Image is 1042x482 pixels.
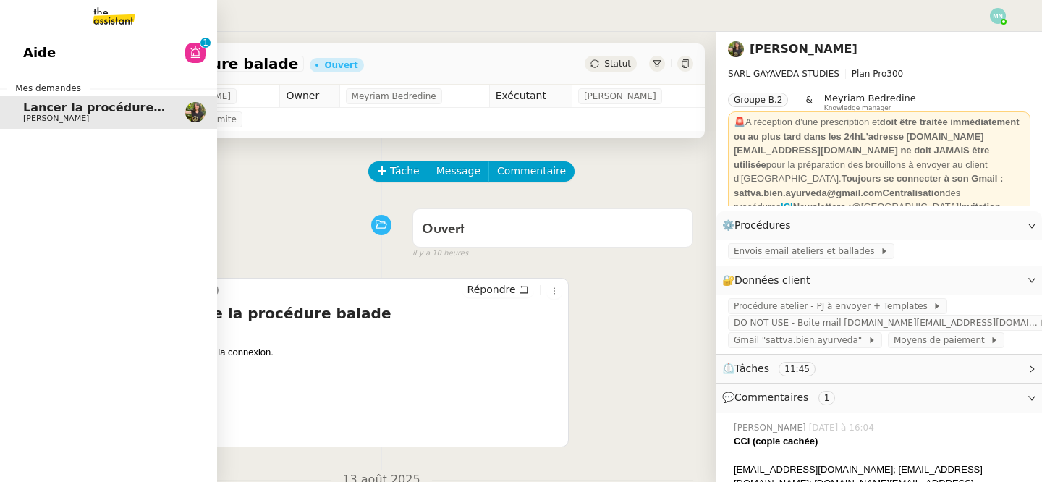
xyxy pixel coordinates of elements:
[793,201,852,212] strong: Newsletters :
[750,42,857,56] a: [PERSON_NAME]
[734,219,791,231] span: Procédures
[489,85,572,108] td: Exécutant
[894,333,990,347] span: Moyens de paiement
[76,345,562,360] div: [DATE] à 10h30 je pourrai aider à la connexion.
[185,102,206,122] img: 59e8fd3f-8fb3-40bf-a0b4-07a768509d6a
[734,363,769,374] span: Tâches
[422,223,465,236] span: Ouvert
[734,131,989,170] strong: L'adresse [DOMAIN_NAME][EMAIL_ADDRESS][DOMAIN_NAME] ne doit JAMAIS être utilisée
[734,333,868,347] span: Gmail "sattva.bien.ayurveda"
[824,93,916,111] app-user-label: Knowledge manager
[824,93,916,103] span: Meyriam Bedredine
[734,115,1025,256] div: pour la préparation des brouillons à envoyer au client d'[GEOGRAPHIC_DATA]. des procédures @[GEOG...
[805,93,812,111] span: &
[76,331,562,345] div: Bonjour Surya
[734,274,810,286] span: Données client
[200,38,211,48] nz-badge-sup: 1
[324,61,357,69] div: Ouvert
[734,421,809,434] span: [PERSON_NAME]
[352,89,436,103] span: Meyriam Bedredine
[716,355,1042,383] div: ⏲️Tâches 11:45
[734,117,1020,142] strong: doit être traitée immédiatement ou au plus tard dans les 24h
[23,101,202,114] span: Lancer la procédure balade
[280,85,339,108] td: Owner
[824,104,891,112] span: Knowledge manager
[722,272,816,289] span: 🔐
[716,384,1042,412] div: 💬Commentaires 1
[734,201,1001,227] strong: Invitation google agenda
[734,316,1039,330] span: DO NOT USE - Boite mail [DOMAIN_NAME][EMAIL_ADDRESS][DOMAIN_NAME]
[7,81,90,96] span: Mes demandes
[368,161,428,182] button: Tâche
[390,163,420,179] span: Tâche
[584,89,656,103] span: [PERSON_NAME]
[716,211,1042,240] div: ⚙️Procédures
[781,201,793,212] a: ICI
[23,42,56,64] span: Aide
[462,282,534,297] button: Répondre
[488,161,575,182] button: Commentaire
[23,114,89,123] span: [PERSON_NAME]
[886,69,903,79] span: 300
[722,392,841,403] span: 💬
[716,266,1042,295] div: 🔐Données client
[76,303,562,324] h4: Re: Lancement de la procédure balade
[734,436,818,447] strong: CCI (copie cachée)
[728,69,839,79] span: SARL GAYAVEDA STUDIES
[428,161,489,182] button: Message
[497,163,566,179] span: Commentaire
[779,362,816,376] nz-tag: 11:45
[818,391,836,405] nz-tag: 1
[734,173,1003,198] strong: Toujours se connecter à son Gmail : sattva.bien.ayurveda@gmail.comCentralisation
[722,363,828,374] span: ⏲️
[728,93,788,107] nz-tag: Groupe B.2
[734,117,880,127] span: 🚨A réception d’une prescription et
[734,299,933,313] span: Procédure atelier - PJ à envoyer + Templates
[728,41,744,57] img: 59e8fd3f-8fb3-40bf-a0b4-07a768509d6a
[990,8,1006,24] img: svg
[852,69,886,79] span: Plan Pro
[412,248,468,260] span: il y a 10 heures
[467,282,516,297] span: Répondre
[722,217,797,234] span: ⚙️
[203,38,208,51] p: 1
[604,59,631,69] span: Statut
[809,421,877,434] span: [DATE] à 16:04
[436,163,480,179] span: Message
[734,392,808,403] span: Commentaires
[734,244,880,258] span: Envois email ateliers et ballades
